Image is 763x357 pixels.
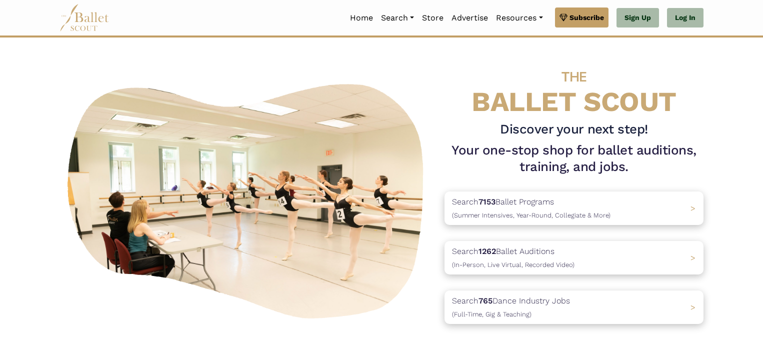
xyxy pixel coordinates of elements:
a: Subscribe [555,7,608,27]
a: Resources [492,7,546,28]
p: Search Ballet Auditions [452,245,574,270]
h4: BALLET SCOUT [444,57,703,117]
h3: Discover your next step! [444,121,703,138]
span: THE [561,68,586,85]
b: 1262 [478,246,496,256]
a: Sign Up [616,8,659,28]
img: A group of ballerinas talking to each other in a ballet studio [59,73,436,324]
a: Search7153Ballet Programs(Summer Intensives, Year-Round, Collegiate & More)> [444,191,703,225]
p: Search Ballet Programs [452,195,610,221]
a: Advertise [447,7,492,28]
a: Home [346,7,377,28]
a: Search [377,7,418,28]
a: Log In [667,8,703,28]
img: gem.svg [559,12,567,23]
span: Subscribe [569,12,604,23]
a: Store [418,7,447,28]
h1: Your one-stop shop for ballet auditions, training, and jobs. [444,142,703,176]
b: 7153 [478,197,495,206]
a: Search765Dance Industry Jobs(Full-Time, Gig & Teaching) > [444,290,703,324]
span: > [690,203,695,213]
b: 765 [478,296,492,305]
p: Search Dance Industry Jobs [452,294,570,320]
span: (Full-Time, Gig & Teaching) [452,310,531,318]
span: (Summer Intensives, Year-Round, Collegiate & More) [452,211,610,219]
span: > [690,302,695,312]
span: > [690,253,695,262]
span: (In-Person, Live Virtual, Recorded Video) [452,261,574,268]
a: Search1262Ballet Auditions(In-Person, Live Virtual, Recorded Video) > [444,241,703,274]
